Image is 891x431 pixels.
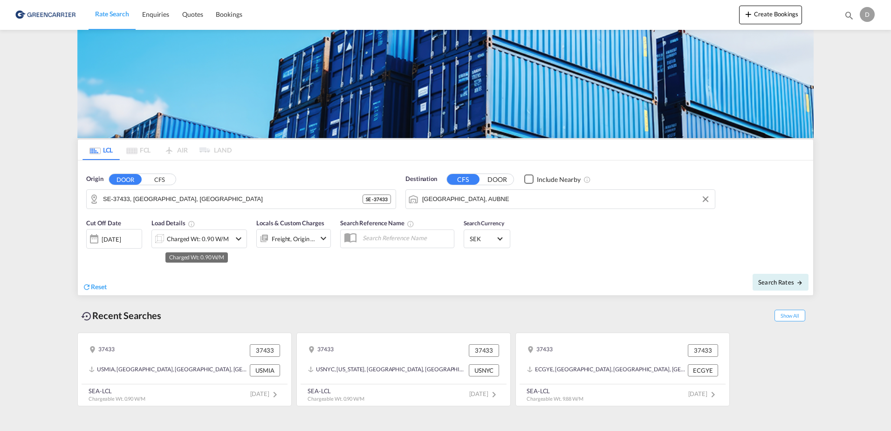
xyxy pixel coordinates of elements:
div: USNYC [469,364,499,376]
md-icon: icon-chevron-down [318,233,329,244]
md-input-container: SE-37433, Karlshamn, Blekinge [87,190,396,209]
md-tab-item: LCL [82,139,120,160]
div: ECGYE, Guayaquil, Ecuador, South America, Americas [527,364,685,376]
md-icon: Unchecked: Ignores neighbouring ports when fetching rates.Checked : Includes neighbouring ports w... [583,176,591,183]
img: 609dfd708afe11efa14177256b0082fb.png [14,4,77,25]
md-icon: Your search will be saved by the below given name [407,220,414,228]
div: Origin DOOR CFS SE-37433, Karlshamn, BlekingeDestination CFS DOORCheckbox No Ink Unchecked: Ignor... [78,160,813,295]
button: DOOR [481,174,514,185]
recent-search-card: 37433 37433ECGYE, [GEOGRAPHIC_DATA], [GEOGRAPHIC_DATA], [GEOGRAPHIC_DATA], [GEOGRAPHIC_DATA] ECGY... [515,333,730,406]
span: Origin [86,174,103,184]
div: Charged Wt: 0.90 W/Micon-chevron-down [151,229,247,248]
div: Charged Wt: 0.90 W/M [167,232,229,245]
div: 37433 [688,344,718,356]
button: icon-plus 400-fgCreate Bookings [739,6,802,24]
input: Search by Door [103,192,363,206]
span: Chargeable Wt. 0.90 W/M [308,396,364,402]
span: Cut Off Date [86,219,121,227]
div: 37433 [527,344,553,356]
span: [DATE] [250,390,281,397]
div: USNYC, New York, NY, United States, North America, Americas [308,364,466,376]
div: Freight Origin Destinationicon-chevron-down [256,229,331,248]
div: Recent Searches [77,305,165,326]
div: 37433 [250,344,280,356]
div: ECGYE [688,364,718,376]
md-icon: icon-magnify [844,10,854,21]
span: SE - 37433 [366,196,388,202]
md-tooltip: Charged Wt: 0.90 W/M [165,252,228,263]
div: icon-refreshReset [82,282,107,292]
div: SEA-LCL [89,387,145,395]
span: Chargeable Wt. 0.90 W/M [89,396,145,402]
span: Destination [405,174,437,184]
md-icon: icon-refresh [82,283,91,291]
input: Search Reference Name [358,231,454,245]
div: [DATE] [86,229,142,249]
span: SEK [470,235,496,243]
div: D [860,7,875,22]
div: icon-magnify [844,10,854,24]
md-icon: Chargeable Weight [188,220,195,228]
md-icon: icon-chevron-right [707,389,719,400]
span: Load Details [151,219,195,227]
span: [DATE] [688,390,719,397]
md-pagination-wrapper: Use the left and right arrow keys to navigate between tabs [82,139,232,160]
input: Search by Port [422,192,710,206]
div: USMIA, Miami, FL, United States, North America, Americas [89,364,247,376]
div: USMIA [250,364,280,376]
span: Enquiries [142,10,169,18]
div: SEA-LCL [308,387,364,395]
span: Reset [91,283,107,291]
span: Search Reference Name [340,219,414,227]
div: SEA-LCL [527,387,583,395]
md-icon: icon-plus 400-fg [743,8,754,20]
span: Search Currency [464,220,504,227]
md-checkbox: Checkbox No Ink [524,174,581,184]
span: Quotes [182,10,203,18]
md-datepicker: Select [86,248,93,260]
span: [DATE] [469,390,500,397]
button: Search Ratesicon-arrow-right [753,274,809,291]
div: 37433 [308,344,334,356]
md-input-container: Brisbane, AUBNE [406,190,715,209]
span: Bookings [216,10,242,18]
span: Chargeable Wt. 9.88 W/M [527,396,583,402]
md-icon: icon-backup-restore [81,311,92,322]
div: 37433 [89,344,115,356]
span: Show All [774,310,805,321]
div: Include Nearby [537,175,581,184]
button: CFS [447,174,480,185]
md-icon: icon-chevron-down [233,233,244,244]
md-icon: icon-chevron-right [269,389,281,400]
recent-search-card: 37433 37433USNYC, [US_STATE], [GEOGRAPHIC_DATA], [GEOGRAPHIC_DATA], [GEOGRAPHIC_DATA], [GEOGRAPHI... [296,333,511,406]
md-icon: icon-chevron-right [488,389,500,400]
span: Rate Search [95,10,129,18]
button: Clear Input [699,192,713,206]
md-select: Select Currency: kr SEKSweden Krona [469,232,505,245]
span: Search Rates [758,278,803,286]
img: GreenCarrierFCL_LCL.png [77,30,814,138]
div: [DATE] [102,235,121,243]
button: DOOR [109,174,142,185]
button: CFS [143,174,176,185]
div: 37433 [469,344,499,356]
md-icon: icon-arrow-right [796,279,803,286]
span: Locals & Custom Charges [256,219,324,227]
div: Freight Origin Destination [272,232,315,245]
recent-search-card: 37433 37433USMIA, [GEOGRAPHIC_DATA], [GEOGRAPHIC_DATA], [GEOGRAPHIC_DATA], [GEOGRAPHIC_DATA], [GE... [77,333,292,406]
